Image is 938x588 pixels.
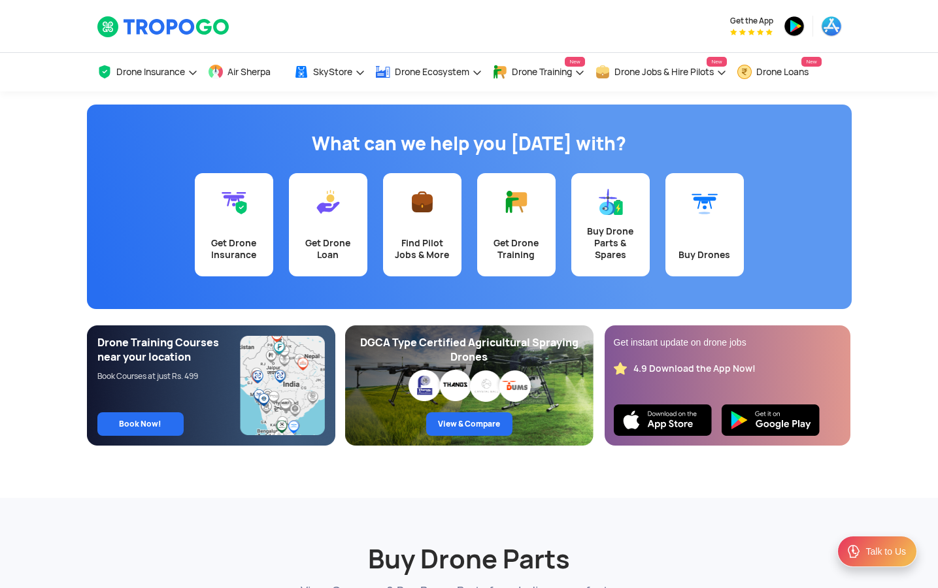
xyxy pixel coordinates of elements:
img: Buy Drone Parts & Spares [597,189,624,215]
div: Drone Training Courses near your location [97,336,241,365]
span: New [801,57,821,67]
a: Get Drone Training [477,173,556,276]
span: Air Sherpa [227,67,271,77]
a: Book Now! [97,412,184,436]
img: Playstore [722,404,820,436]
a: Drone TrainingNew [492,53,585,91]
img: star_rating [614,362,627,375]
img: Ios [614,404,712,436]
div: Get Drone Training [485,237,548,261]
span: Get the App [730,16,773,26]
div: Find Pilot Jobs & More [391,237,454,261]
span: Drone Insurance [116,67,185,77]
div: Get Drone Loan [297,237,360,261]
div: Get Drone Insurance [203,237,265,261]
a: Drone LoansNew [737,53,822,91]
div: Buy Drone Parts & Spares [579,225,642,261]
img: App Raking [730,29,773,35]
a: Find Pilot Jobs & More [383,173,461,276]
h2: Buy Drone Parts [97,511,842,576]
span: New [707,57,726,67]
a: Buy Drones [665,173,744,276]
span: SkyStore [313,67,352,77]
span: Drone Loans [756,67,809,77]
a: Drone Insurance [97,53,198,91]
a: View & Compare [426,412,512,436]
a: Get Drone Loan [289,173,367,276]
span: Drone Jobs & Hire Pilots [614,67,714,77]
h1: What can we help you [DATE] with? [97,131,842,157]
img: Find Pilot Jobs & More [409,189,435,215]
img: TropoGo Logo [97,16,231,38]
div: 4.9 Download the App Now! [633,363,756,375]
img: Get Drone Insurance [221,189,247,215]
div: DGCA Type Certified Agricultural Spraying Drones [356,336,583,365]
img: Get Drone Loan [315,189,341,215]
img: Buy Drones [692,189,718,215]
img: ic_Support.svg [846,544,862,559]
div: Get instant update on drone jobs [614,336,841,349]
img: appstore [821,16,842,37]
img: Get Drone Training [503,189,529,215]
a: Drone Jobs & Hire PilotsNew [595,53,727,91]
div: Talk to Us [866,545,906,558]
div: Buy Drones [673,249,736,261]
span: Drone Ecosystem [395,67,469,77]
div: Book Courses at just Rs. 499 [97,371,241,382]
a: Get Drone Insurance [195,173,273,276]
a: Drone Ecosystem [375,53,482,91]
span: New [565,57,584,67]
a: SkyStore [293,53,365,91]
img: playstore [784,16,805,37]
a: Air Sherpa [208,53,284,91]
a: Buy Drone Parts & Spares [571,173,650,276]
span: Drone Training [512,67,572,77]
